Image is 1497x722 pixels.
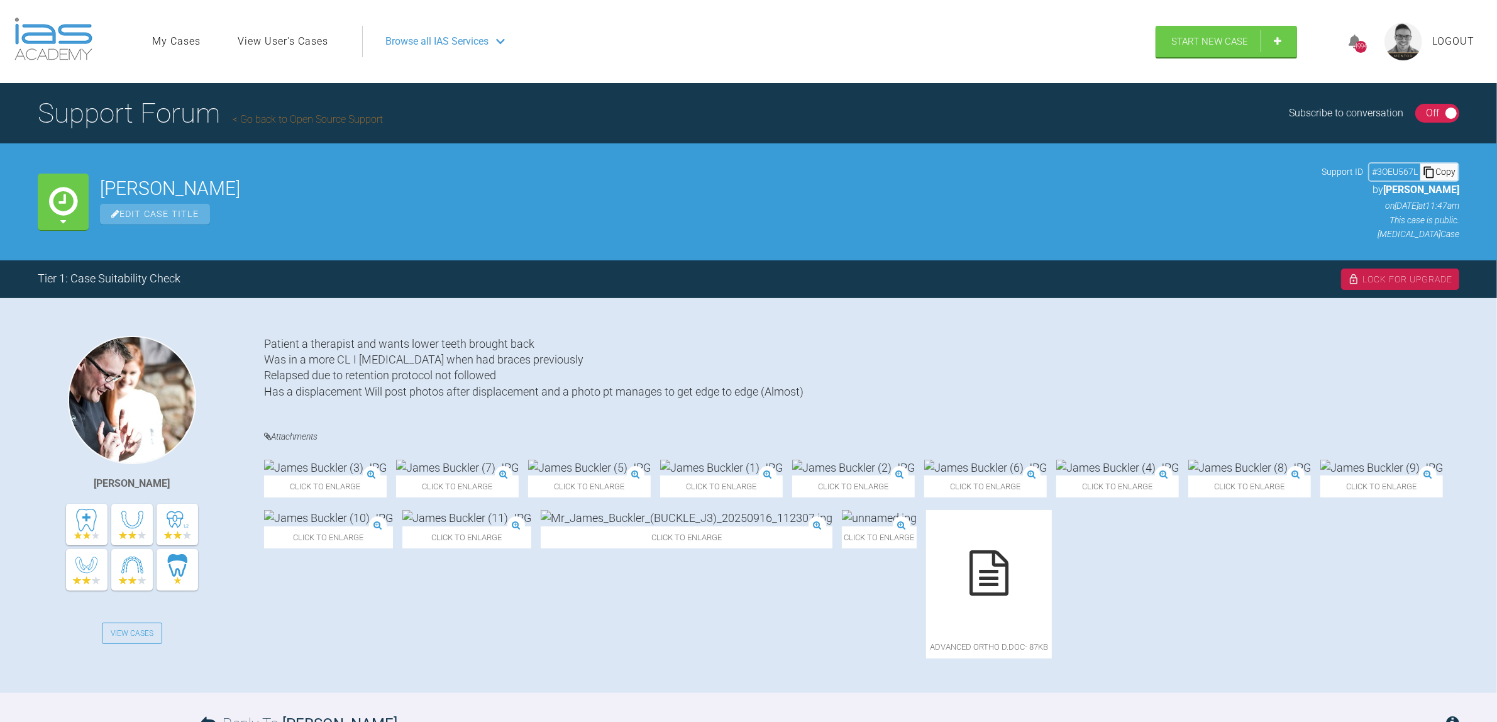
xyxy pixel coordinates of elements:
h2: [PERSON_NAME] [100,179,1310,198]
span: Click to enlarge [1320,475,1443,497]
div: Copy [1420,164,1458,180]
span: Advanced ortho D.doc - 87KB [926,636,1052,658]
p: on [DATE] at 11:47am [1322,199,1459,213]
img: James Buckler (8).JPG [1188,460,1311,475]
div: # 3OEU567L [1369,165,1420,179]
a: View User's Cases [238,33,328,50]
div: [PERSON_NAME] [94,475,170,492]
img: James Buckler (10).JPG [264,510,393,526]
img: Grant McAree [68,336,196,464]
a: Go back to Open Source Support [233,113,383,125]
img: James Buckler (7).JPG [396,460,519,475]
img: profile.png [1384,23,1422,60]
img: James Buckler (3).JPG [264,460,387,475]
img: James Buckler (6).JPG [924,460,1047,475]
span: Browse all IAS Services [385,33,489,50]
img: unnamed.jpg [842,510,917,526]
span: Click to enlarge [1056,475,1179,497]
div: Off [1427,105,1440,121]
h1: Support Forum [38,91,383,135]
p: This case is public. [1322,213,1459,227]
img: James Buckler (1).JPG [660,460,783,475]
span: Click to enlarge [924,475,1047,497]
div: 4994 [1355,41,1367,53]
span: Click to enlarge [842,526,917,548]
span: Click to enlarge [1188,475,1311,497]
span: Click to enlarge [528,475,651,497]
img: Mr_James_Buckler_(BUCKLE_J3)_20250916_112307.jpg [541,510,832,526]
span: Start New Case [1171,36,1248,47]
div: Lock For Upgrade [1341,269,1459,290]
img: James Buckler (4).JPG [1056,460,1179,475]
span: Click to enlarge [396,475,519,497]
img: James Buckler (2).JPG [792,460,915,475]
img: James Buckler (9).JPG [1320,460,1443,475]
span: Click to enlarge [792,475,915,497]
p: by [1322,182,1459,198]
img: logo-light.3e3ef733.png [14,18,92,60]
span: Click to enlarge [264,526,393,548]
p: [MEDICAL_DATA] Case [1322,227,1459,241]
div: Tier 1: Case Suitability Check [38,270,180,288]
a: My Cases [152,33,201,50]
div: Subscribe to conversation [1290,105,1404,121]
span: Edit Case Title [100,204,210,225]
h4: Attachments [264,429,1459,445]
a: Logout [1432,33,1474,50]
span: Click to enlarge [660,475,783,497]
img: James Buckler (11).JPG [402,510,531,526]
span: Support ID [1322,165,1363,179]
span: Click to enlarge [264,475,387,497]
div: Patient a therapist and wants lower teeth brought back Was in a more CL I [MEDICAL_DATA] when had... [264,336,1459,410]
a: View Cases [102,623,162,644]
a: Start New Case [1156,26,1297,57]
span: [PERSON_NAME] [1383,184,1459,196]
img: James Buckler (5).JPG [528,460,651,475]
span: Click to enlarge [402,526,531,548]
img: lock.6dc949b6.svg [1348,274,1359,285]
span: Click to enlarge [541,526,832,548]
